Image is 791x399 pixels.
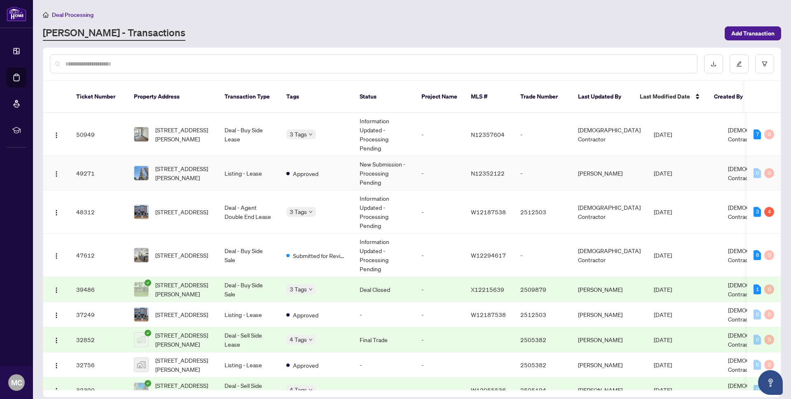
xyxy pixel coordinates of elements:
[134,307,148,322] img: thumbnail-img
[218,113,280,156] td: Deal - Buy Side Lease
[415,156,464,190] td: -
[471,251,506,259] span: W12294617
[134,333,148,347] img: thumbnail-img
[309,338,313,342] span: down
[290,129,307,139] span: 3 Tags
[53,362,60,369] img: Logo
[155,280,211,298] span: [STREET_ADDRESS][PERSON_NAME]
[571,234,647,277] td: [DEMOGRAPHIC_DATA] Contractor
[654,131,672,138] span: [DATE]
[293,361,318,370] span: Approved
[50,167,63,180] button: Logo
[293,310,318,319] span: Approved
[764,207,774,217] div: 4
[464,81,514,113] th: MLS #
[571,352,647,378] td: [PERSON_NAME]
[754,360,761,370] div: 0
[728,126,791,143] span: [DEMOGRAPHIC_DATA] Contractor
[70,81,127,113] th: Ticket Number
[728,331,791,348] span: [DEMOGRAPHIC_DATA] Contractor
[353,156,415,190] td: New Submission - Processing Pending
[309,388,313,392] span: down
[654,311,672,318] span: [DATE]
[70,190,127,234] td: 48312
[725,26,781,40] button: Add Transaction
[415,234,464,277] td: -
[415,327,464,352] td: -
[704,54,723,73] button: download
[514,327,571,352] td: 2505382
[754,207,761,217] div: 3
[134,248,148,262] img: thumbnail-img
[50,358,63,371] button: Logo
[134,205,148,219] img: thumbnail-img
[134,383,148,397] img: thumbnail-img
[50,249,63,262] button: Logo
[53,312,60,319] img: Logo
[728,382,791,398] span: [DEMOGRAPHIC_DATA] Contractor
[218,234,280,277] td: Deal - Buy Side Sale
[731,27,775,40] span: Add Transaction
[290,385,307,394] span: 4 Tags
[155,356,211,374] span: [STREET_ADDRESS][PERSON_NAME]
[571,113,647,156] td: [DEMOGRAPHIC_DATA] Contractor
[309,210,313,214] span: down
[155,331,211,349] span: [STREET_ADDRESS][PERSON_NAME]
[754,335,761,345] div: 0
[728,357,791,373] span: [DEMOGRAPHIC_DATA] Contractor
[50,283,63,296] button: Logo
[471,131,505,138] span: N12357604
[218,156,280,190] td: Listing - Lease
[514,302,571,327] td: 2512503
[654,169,672,177] span: [DATE]
[290,335,307,344] span: 4 Tags
[571,327,647,352] td: [PERSON_NAME]
[764,284,774,294] div: 0
[654,361,672,368] span: [DATE]
[218,352,280,378] td: Listing - Lease
[155,207,208,216] span: [STREET_ADDRESS]
[50,333,63,346] button: Logo
[155,164,211,182] span: [STREET_ADDRESS][PERSON_NAME]
[730,54,749,73] button: edit
[736,61,742,67] span: edit
[43,12,49,18] span: home
[654,208,672,216] span: [DATE]
[70,156,127,190] td: 49271
[754,310,761,319] div: 0
[754,168,761,178] div: 0
[218,302,280,327] td: Listing - Lease
[353,113,415,156] td: Information Updated - Processing Pending
[764,335,774,345] div: 0
[654,286,672,293] span: [DATE]
[53,387,60,394] img: Logo
[127,81,218,113] th: Property Address
[415,302,464,327] td: -
[43,26,185,41] a: [PERSON_NAME] - Transactions
[728,281,791,298] span: [DEMOGRAPHIC_DATA] Contractor
[218,327,280,352] td: Deal - Sell Side Lease
[415,277,464,302] td: -
[155,381,211,399] span: [STREET_ADDRESS][PERSON_NAME][PERSON_NAME]
[70,277,127,302] td: 39486
[764,250,774,260] div: 0
[353,234,415,277] td: Information Updated - Processing Pending
[571,81,633,113] th: Last Updated By
[280,81,353,113] th: Tags
[53,337,60,344] img: Logo
[7,6,26,21] img: logo
[571,302,647,327] td: [PERSON_NAME]
[571,156,647,190] td: [PERSON_NAME]
[145,279,151,286] span: check-circle
[293,169,318,178] span: Approved
[514,113,571,156] td: -
[707,81,757,113] th: Created By
[728,306,791,323] span: [DEMOGRAPHIC_DATA] Contractor
[755,54,774,73] button: filter
[471,386,506,394] span: W12055536
[728,204,791,220] span: [DEMOGRAPHIC_DATA] Contractor
[764,168,774,178] div: 0
[290,207,307,216] span: 3 Tags
[764,129,774,139] div: 0
[711,61,716,67] span: download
